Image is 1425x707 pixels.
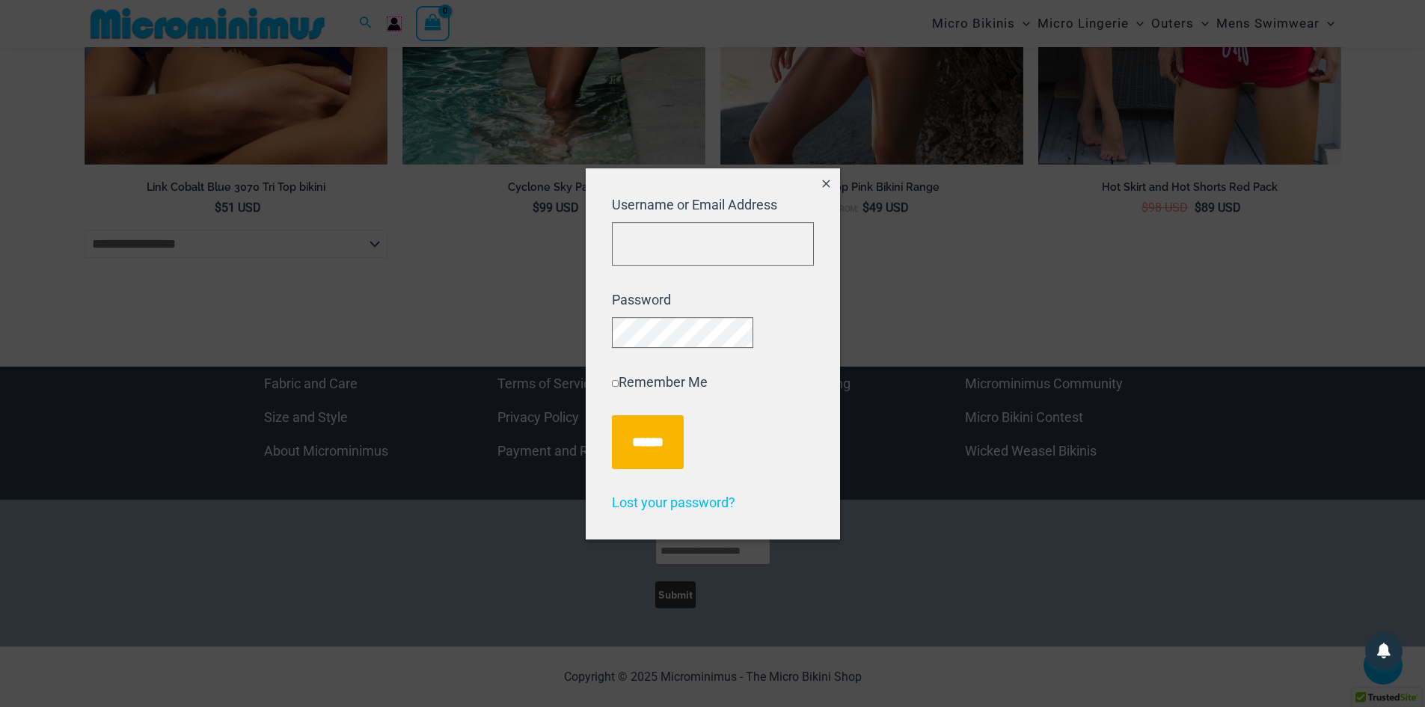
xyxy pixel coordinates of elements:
label: Password [612,292,671,307]
button: Close popup [812,168,839,203]
input: Remember Me [612,379,619,386]
label: Username or Email Address [612,197,777,212]
a: Lost your password? [612,495,735,510]
label: Remember Me [612,373,708,389]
